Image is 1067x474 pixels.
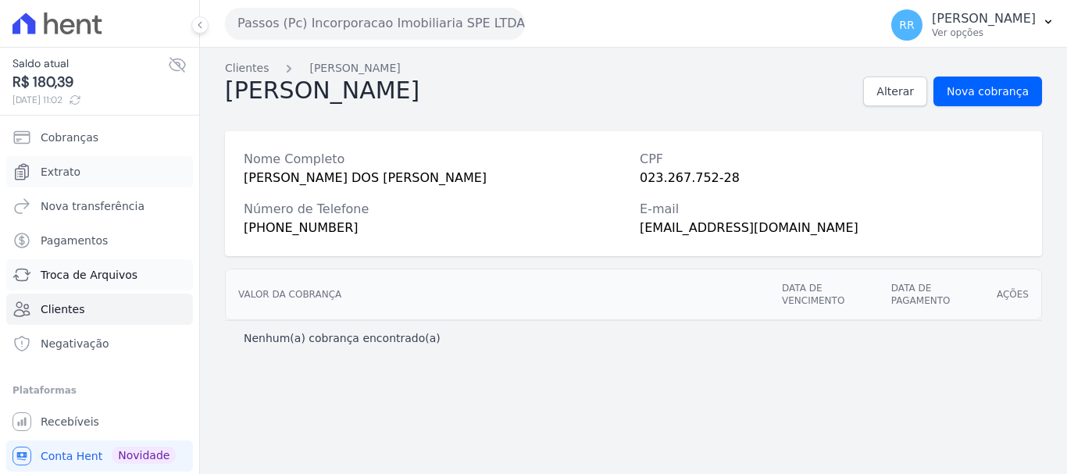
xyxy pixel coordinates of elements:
a: [PERSON_NAME] [309,60,400,77]
span: R$ 180,39 [12,72,168,93]
span: Alterar [876,84,914,99]
span: RR [899,20,914,30]
div: 023.267.752-28 [640,169,1023,187]
span: Nova transferência [41,198,145,214]
div: Plataformas [12,381,187,400]
th: Data de vencimento [769,269,879,319]
span: Extrato [41,164,80,180]
a: Recebíveis [6,406,193,437]
th: Data de pagamento [879,269,984,319]
span: Saldo atual [12,55,168,72]
div: Nome Completo [244,150,627,169]
span: Conta Hent [41,448,102,464]
a: Nova cobrança [933,77,1042,106]
span: Negativação [41,336,109,351]
th: Ações [984,269,1041,319]
button: Passos (Pc) Incorporacao Imobiliaria SPE LTDA [225,8,525,39]
div: [PERSON_NAME] DOS [PERSON_NAME] [244,169,627,187]
a: Nova transferência [6,191,193,222]
span: Clientes [41,301,84,317]
span: Nova cobrança [947,84,1029,99]
span: [DATE] 11:02 [12,93,168,107]
span: Pagamentos [41,233,108,248]
nav: Breadcrumb [225,60,1042,77]
div: [PHONE_NUMBER] [244,219,627,237]
span: Cobranças [41,130,98,145]
a: Extrato [6,156,193,187]
a: Pagamentos [6,225,193,256]
th: Valor da cobrança [226,269,769,319]
p: Nenhum(a) cobrança encontrado(a) [244,330,441,346]
div: Número de Telefone [244,200,627,219]
span: Troca de Arquivos [41,267,137,283]
a: Troca de Arquivos [6,259,193,290]
a: Clientes [6,294,193,325]
p: [PERSON_NAME] [932,11,1036,27]
a: Negativação [6,328,193,359]
div: [EMAIL_ADDRESS][DOMAIN_NAME] [640,219,1023,237]
span: Recebíveis [41,414,99,429]
div: E-mail [640,200,1023,219]
span: Novidade [112,447,176,464]
a: Cobranças [6,122,193,153]
h2: [PERSON_NAME] [225,77,419,106]
a: Alterar [863,77,927,106]
p: Ver opções [932,27,1036,39]
button: RR [PERSON_NAME] Ver opções [879,3,1067,47]
a: Clientes [225,60,269,77]
div: CPF [640,150,1023,169]
a: Conta Hent Novidade [6,440,193,472]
